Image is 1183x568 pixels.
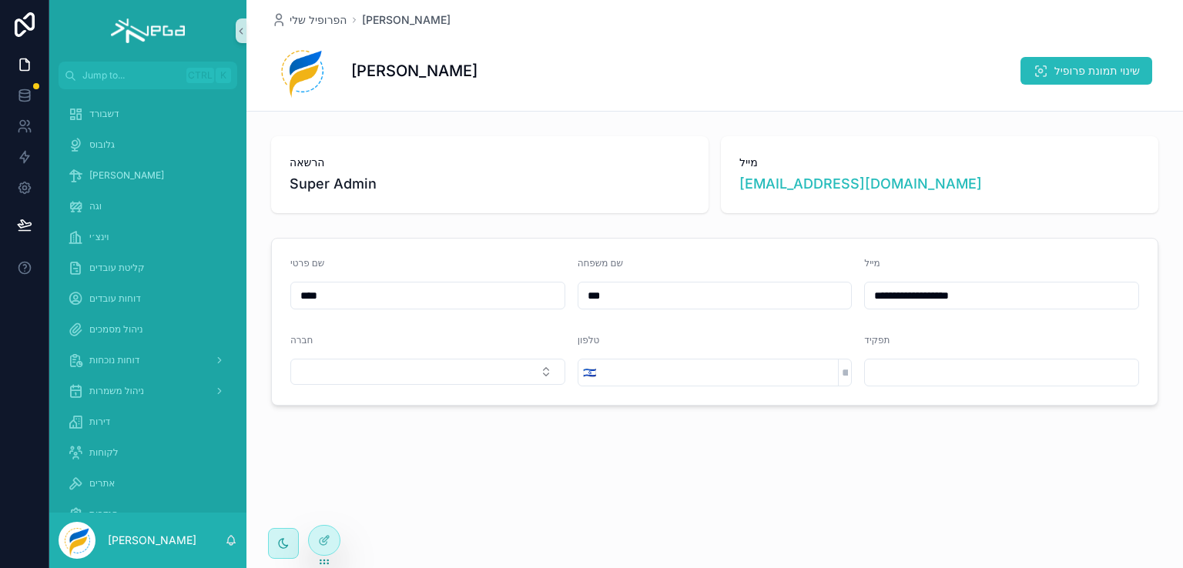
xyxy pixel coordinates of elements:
[59,223,237,251] a: וינצ׳י
[583,365,596,380] span: 🇮🇱
[111,18,184,43] img: App logo
[217,69,230,82] span: K
[578,257,623,269] span: שם משפחה
[362,12,451,28] a: [PERSON_NAME]
[89,108,119,120] span: דשבורד
[739,173,982,195] a: [EMAIL_ADDRESS][DOMAIN_NAME]
[59,62,237,89] button: Jump to...CtrlK
[59,469,237,497] a: אתרים
[89,323,143,336] span: ניהול מסמכים
[1054,63,1140,79] span: שינוי תמונת פרופיל
[290,155,690,170] span: הרשאה
[89,139,115,151] span: גלובוס
[578,359,601,386] button: Select Button
[578,334,600,346] span: טלפון
[290,173,377,195] span: Super Admin
[89,292,141,305] span: דוחות עובדים
[89,508,118,520] span: הגדרות
[186,68,214,83] span: Ctrl
[59,408,237,436] a: דירות
[89,446,119,459] span: לקוחות
[59,500,237,528] a: הגדרות
[59,100,237,128] a: דשבורד
[290,12,347,28] span: הפרופיל שלי
[89,231,109,243] span: וינצ׳י
[59,316,237,343] a: ניהול מסמכים
[290,359,565,385] button: Select Button
[89,262,145,274] span: קליטת עובדים
[59,285,237,312] a: דוחות עובדים
[59,346,237,374] a: דוחות נוכחות
[49,89,246,513] div: scrollable content
[59,377,237,405] a: ניהול משמרות
[739,155,1140,170] span: מייל
[1020,57,1152,85] button: שינוי תמונת פרופיל
[59,131,237,159] a: גלובוס
[108,533,196,548] p: [PERSON_NAME]
[59,254,237,282] a: קליטת עובדים
[864,257,880,269] span: מייל
[59,162,237,189] a: [PERSON_NAME]
[271,12,347,28] a: הפרופיל שלי
[89,169,164,182] span: [PERSON_NAME]
[89,200,102,212] span: וגה
[89,416,110,428] span: דירות
[290,334,313,346] span: חברה
[864,334,890,346] span: תפקיד
[89,477,115,489] span: אתרים
[89,385,144,397] span: ניהול משמרות
[89,354,139,366] span: דוחות נוכחות
[290,257,324,269] span: שם פרטי
[351,60,478,82] h1: [PERSON_NAME]
[82,69,180,82] span: Jump to...
[59,439,237,466] a: לקוחות
[59,192,237,220] a: וגה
